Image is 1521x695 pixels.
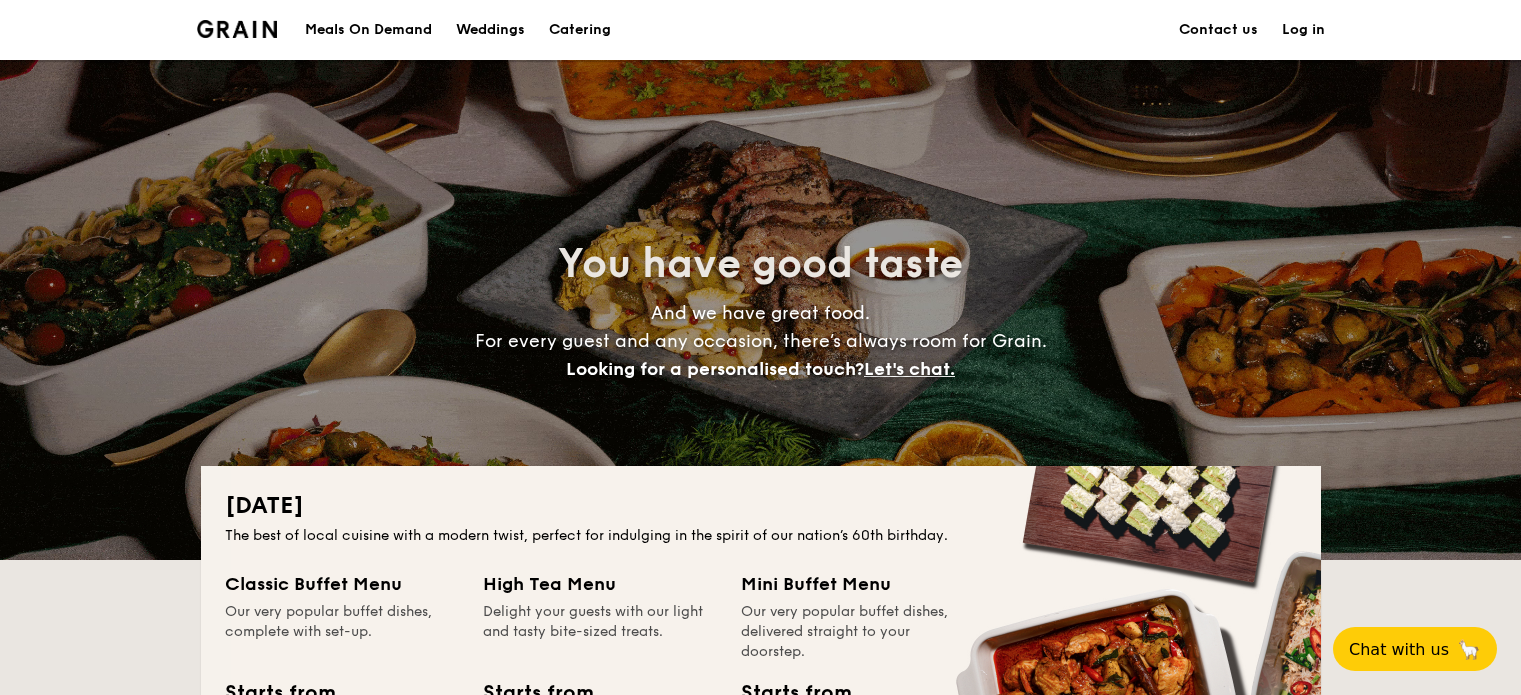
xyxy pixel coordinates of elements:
div: High Tea Menu [483,570,717,598]
div: Classic Buffet Menu [225,570,459,598]
button: Chat with us🦙 [1333,627,1497,671]
h2: [DATE] [225,490,1297,522]
a: Logotype [197,20,278,38]
div: The best of local cuisine with a modern twist, perfect for indulging in the spirit of our nation’... [225,526,1297,546]
img: Grain [197,20,278,38]
div: Our very popular buffet dishes, complete with set-up. [225,602,459,662]
span: Chat with us [1349,640,1449,659]
span: Let's chat. [864,358,955,380]
div: Delight your guests with our light and tasty bite-sized treats. [483,602,717,662]
div: Our very popular buffet dishes, delivered straight to your doorstep. [741,602,975,662]
span: 🦙 [1457,638,1481,661]
div: Mini Buffet Menu [741,570,975,598]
